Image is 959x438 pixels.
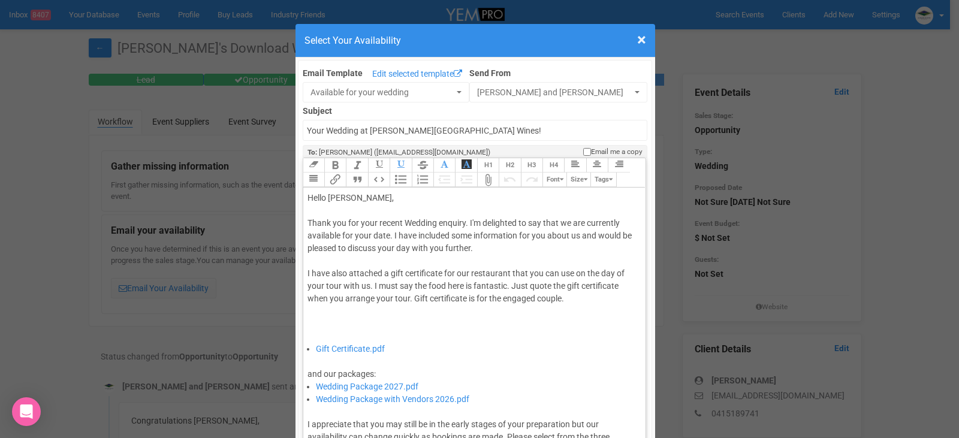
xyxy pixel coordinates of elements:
[469,65,647,79] label: Send From
[412,173,433,187] button: Numbers
[608,158,629,173] button: Align Right
[303,158,324,173] button: Clear Formatting at cursor
[307,355,638,380] div: and our packages:
[316,344,385,354] a: Gift Certificate.pdf
[307,217,638,343] div: Thank you for your recent Wedding enquiry. I'm delighted to say that we are currently available f...
[566,173,590,187] button: Size
[542,158,564,173] button: Heading 4
[506,161,514,169] span: H2
[310,86,454,98] span: Available for your wedding
[307,192,638,204] div: Hello [PERSON_NAME],
[368,158,390,173] button: Underline
[390,158,411,173] button: Underline Colour
[499,173,520,187] button: Undo
[303,173,324,187] button: Align Justified
[477,86,632,98] span: [PERSON_NAME] and [PERSON_NAME]
[303,102,648,117] label: Subject
[477,158,499,173] button: Heading 1
[412,158,433,173] button: Strikethrough
[304,33,646,48] h4: Select Your Availability
[346,173,367,187] button: Quote
[433,173,455,187] button: Decrease Level
[484,161,493,169] span: H1
[433,158,455,173] button: Font Colour
[550,161,558,169] span: H4
[319,148,490,156] span: [PERSON_NAME] ([EMAIL_ADDRESS][DOMAIN_NAME])
[521,158,542,173] button: Heading 3
[637,30,646,50] span: ×
[499,158,520,173] button: Heading 2
[12,397,41,426] div: Open Intercom Messenger
[590,173,616,187] button: Tags
[369,67,465,82] a: Edit selected template
[307,148,317,156] strong: To:
[591,147,643,157] span: Email me a copy
[303,67,363,79] label: Email Template
[324,173,346,187] button: Link
[368,173,390,187] button: Code
[586,158,608,173] button: Align Center
[527,161,536,169] span: H3
[455,158,477,173] button: Font Background
[316,382,418,391] a: Wedding Package 2027.pdf
[564,158,586,173] button: Align Left
[346,158,367,173] button: Italic
[390,173,411,187] button: Bullets
[521,173,542,187] button: Redo
[324,158,346,173] button: Bold
[542,173,566,187] button: Font
[316,394,469,404] a: Wedding Package with Vendors 2026.pdf
[455,173,477,187] button: Increase Level
[477,173,499,187] button: Attach Files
